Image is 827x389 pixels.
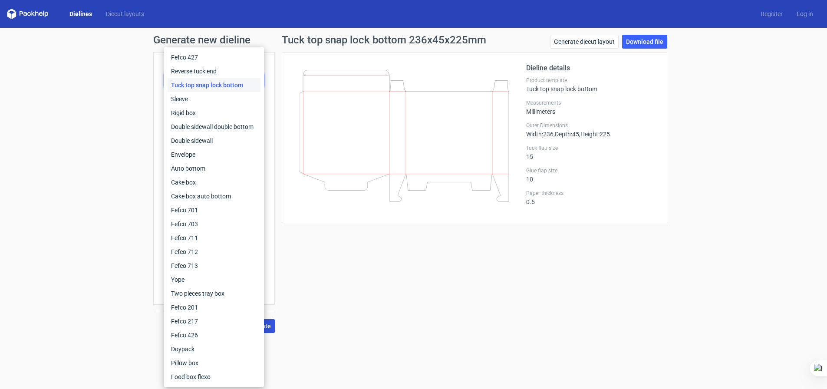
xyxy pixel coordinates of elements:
[168,203,260,217] div: Fefco 701
[579,131,610,138] span: , Height : 225
[754,10,790,18] a: Register
[526,99,656,115] div: Millimeters
[168,287,260,300] div: Two pieces tray box
[168,134,260,148] div: Double sidewall
[526,167,656,183] div: 10
[526,99,656,106] label: Measurements
[153,35,674,45] h1: Generate new dieline
[99,10,151,18] a: Diecut layouts
[168,189,260,203] div: Cake box auto bottom
[526,145,656,152] label: Tuck flap size
[168,273,260,287] div: Yope
[168,356,260,370] div: Pillow box
[554,131,579,138] span: , Depth : 45
[168,300,260,314] div: Fefco 201
[526,167,656,174] label: Glue flap size
[168,259,260,273] div: Fefco 713
[550,35,619,49] a: Generate diecut layout
[168,231,260,245] div: Fefco 711
[168,370,260,384] div: Food box flexo
[168,217,260,231] div: Fefco 703
[526,63,656,73] h2: Dieline details
[526,190,656,205] div: 0.5
[168,120,260,134] div: Double sidewall double bottom
[526,145,656,160] div: 15
[526,77,656,84] label: Product template
[168,314,260,328] div: Fefco 217
[168,245,260,259] div: Fefco 712
[168,175,260,189] div: Cake box
[168,328,260,342] div: Fefco 426
[168,148,260,162] div: Envelope
[63,10,99,18] a: Dielines
[622,35,667,49] a: Download file
[526,190,656,197] label: Paper thickness
[790,10,820,18] a: Log in
[526,77,656,92] div: Tuck top snap lock bottom
[526,122,656,129] label: Outer Dimensions
[168,342,260,356] div: Doypack
[168,92,260,106] div: Sleeve
[168,50,260,64] div: Fefco 427
[168,64,260,78] div: Reverse tuck end
[282,35,486,45] h1: Tuck top snap lock bottom 236x45x225mm
[168,162,260,175] div: Auto bottom
[168,106,260,120] div: Rigid box
[526,131,554,138] span: Width : 236
[168,78,260,92] div: Tuck top snap lock bottom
